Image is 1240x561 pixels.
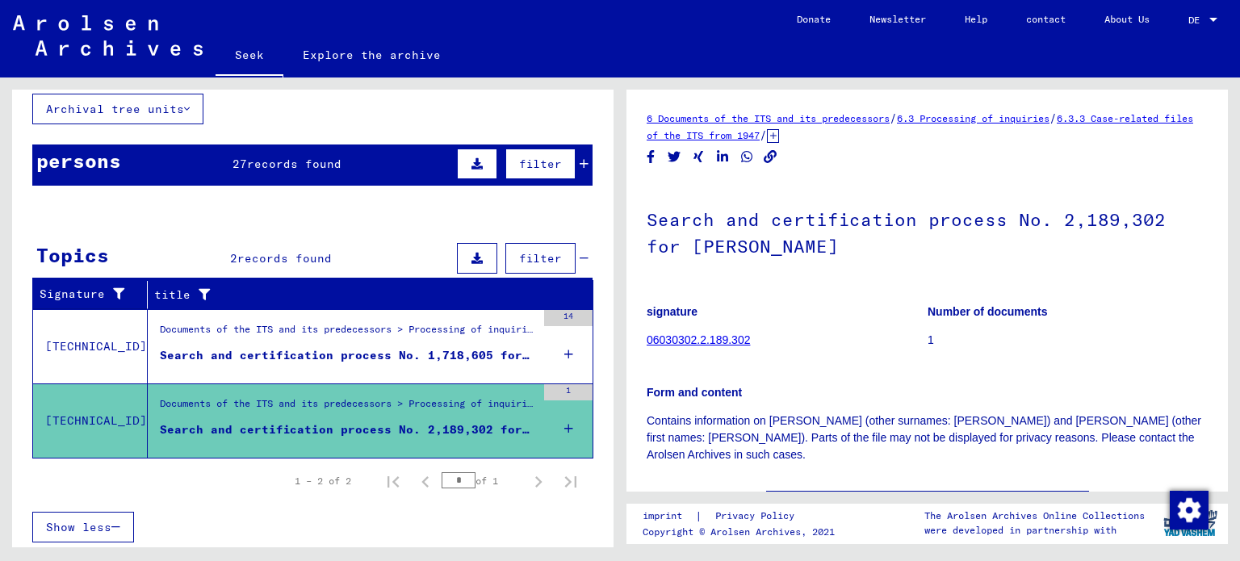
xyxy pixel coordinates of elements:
button: Show less [32,512,134,542]
font: The Arolsen Archives Online Collections [924,509,1145,521]
div: Change consent [1169,490,1208,529]
img: Change consent [1170,491,1209,530]
font: Show less [46,520,111,534]
font: Privacy Policy [715,509,794,521]
font: Search and certification process No. 2,189,302 for [PERSON_NAME] [647,208,1166,257]
button: Share on Xing [690,147,707,167]
font: records found [247,157,341,171]
div: Signature [40,282,151,308]
font: Newsletter [869,13,926,25]
button: Share on Facebook [643,147,660,167]
a: 6.3 Processing of inquiries [897,112,1049,124]
button: Share on Twitter [666,147,683,167]
font: filter [519,251,562,266]
button: Archival tree units [32,94,203,124]
font: Donate [797,13,831,25]
font: Form and content [647,386,742,399]
a: Privacy Policy [702,508,814,525]
button: First page [377,465,409,497]
a: imprint [643,508,695,525]
div: title [154,282,577,308]
font: Signature [40,287,105,301]
button: Share on WhatsApp [739,147,756,167]
font: title [154,287,191,302]
font: persons [36,149,121,173]
button: Copy link [762,147,779,167]
font: / [1049,111,1057,125]
font: signature [647,305,697,318]
font: Search and certification process No. 1,718,605 for [PERSON_NAME] born [DEMOGRAPHIC_DATA] [160,348,798,362]
font: Help [965,13,987,25]
font: 1 [928,333,934,346]
button: Share on LinkedIn [714,147,731,167]
font: 1 – 2 of 2 [295,475,351,487]
font: | [695,509,702,523]
font: / [890,111,897,125]
button: filter [505,243,576,274]
font: of 1 [475,475,498,487]
font: Contains information on [PERSON_NAME] (other surnames: [PERSON_NAME]) and [PERSON_NAME] (other fi... [647,414,1201,461]
font: imprint [643,509,682,521]
font: Seek [235,48,264,62]
font: were developed in partnership with [924,524,1116,536]
a: 06030302.2.189.302 [647,333,750,346]
a: Explore the archive [283,36,460,74]
a: Seek [216,36,283,77]
font: Explore the archive [303,48,441,62]
font: Number of documents [928,305,1048,318]
font: Search and certification process No. 2,189,302 for [PERSON_NAME] [160,422,624,437]
img: Arolsen_neg.svg [13,15,203,56]
button: Previous page [409,465,442,497]
font: filter [519,157,562,171]
font: 27 [232,157,247,171]
button: Next page [522,465,555,497]
font: Archival tree units [46,102,184,116]
font: Copyright © Arolsen Archives, 2021 [643,525,835,538]
font: About Us [1104,13,1150,25]
font: DE [1188,14,1200,26]
button: Last page [555,465,587,497]
font: / [760,128,767,142]
a: 6 Documents of the ITS and its predecessors [647,112,890,124]
img: yv_logo.png [1160,503,1221,543]
button: filter [505,149,576,179]
font: contact [1026,13,1066,25]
